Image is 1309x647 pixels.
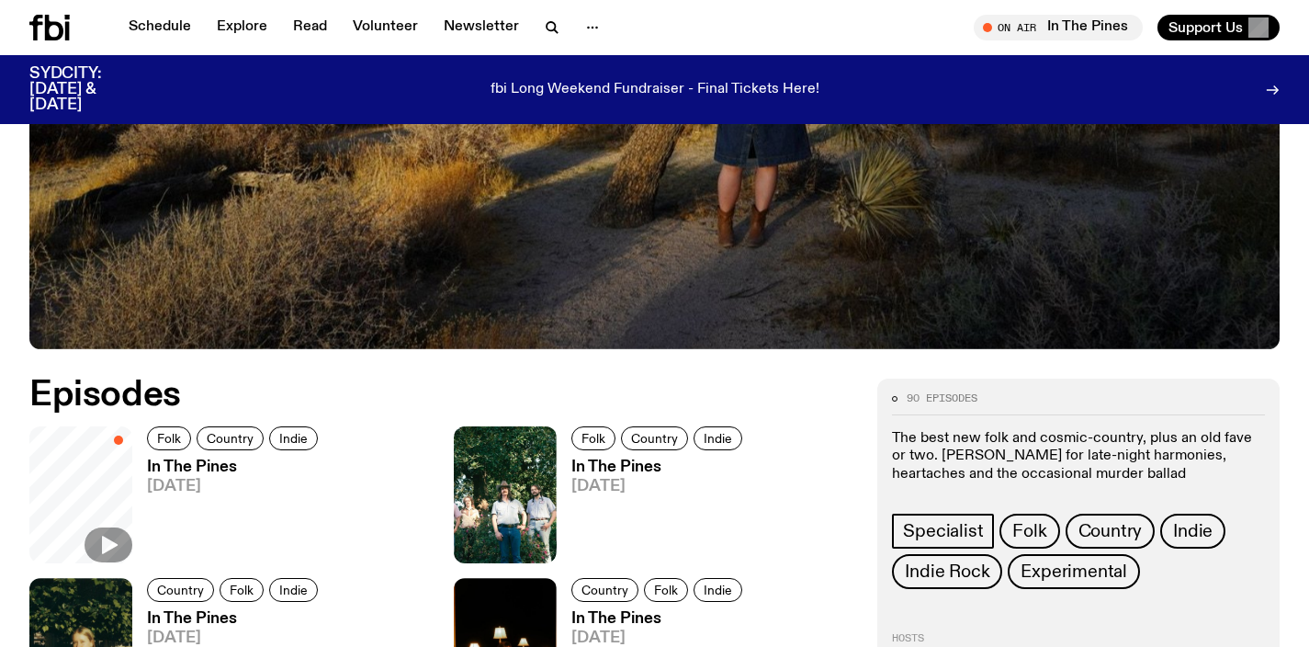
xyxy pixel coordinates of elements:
[1168,19,1243,36] span: Support Us
[147,479,323,494] span: [DATE]
[571,460,748,475] h3: In The Pines
[197,426,264,450] a: Country
[903,521,983,541] span: Specialist
[118,15,202,40] a: Schedule
[147,460,323,475] h3: In The Pines
[704,431,732,445] span: Indie
[269,426,318,450] a: Indie
[999,514,1059,549] a: Folk
[905,562,989,582] span: Indie Rock
[29,379,855,412] h2: Episodes
[644,578,688,602] a: Folk
[342,15,429,40] a: Volunteer
[147,611,323,627] h3: In The Pines
[282,15,338,40] a: Read
[157,431,181,445] span: Folk
[654,583,678,596] span: Folk
[571,611,748,627] h3: In The Pines
[694,426,742,450] a: Indie
[1157,15,1280,40] button: Support Us
[581,431,605,445] span: Folk
[230,583,254,596] span: Folk
[704,583,732,596] span: Indie
[279,583,308,596] span: Indie
[1160,514,1225,549] a: Indie
[269,578,318,602] a: Indie
[1078,521,1143,541] span: Country
[147,578,214,602] a: Country
[147,630,323,646] span: [DATE]
[433,15,530,40] a: Newsletter
[157,583,204,596] span: Country
[621,426,688,450] a: Country
[147,426,191,450] a: Folk
[571,479,748,494] span: [DATE]
[892,554,1002,589] a: Indie Rock
[491,82,819,98] p: fbi Long Weekend Fundraiser - Final Tickets Here!
[571,578,638,602] a: Country
[892,514,994,549] a: Specialist
[279,431,308,445] span: Indie
[1066,514,1156,549] a: Country
[892,430,1265,483] p: The best new folk and cosmic-country, plus an old fave or two. [PERSON_NAME] for late-night harmo...
[1012,521,1046,541] span: Folk
[907,393,977,403] span: 90 episodes
[581,583,628,596] span: Country
[207,431,254,445] span: Country
[571,426,615,450] a: Folk
[206,15,278,40] a: Explore
[132,460,323,563] a: In The Pines[DATE]
[1008,554,1140,589] a: Experimental
[220,578,264,602] a: Folk
[631,431,678,445] span: Country
[974,15,1143,40] button: On AirIn The Pines
[557,460,748,563] a: In The Pines[DATE]
[1173,521,1213,541] span: Indie
[1021,562,1127,582] span: Experimental
[571,630,748,646] span: [DATE]
[694,578,742,602] a: Indie
[29,66,147,113] h3: SYDCITY: [DATE] & [DATE]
